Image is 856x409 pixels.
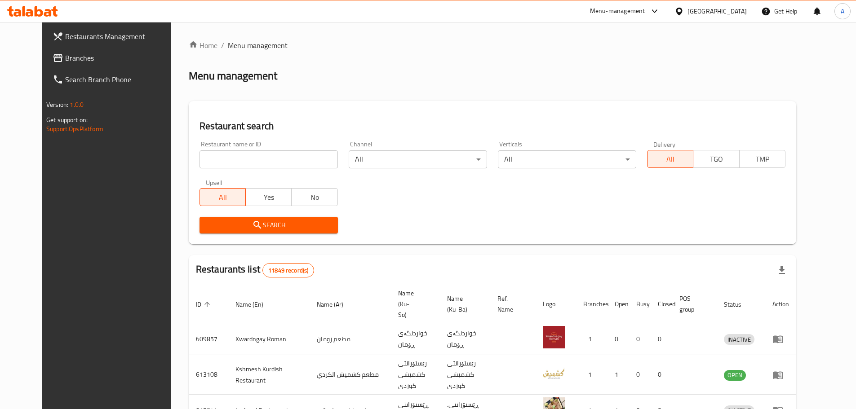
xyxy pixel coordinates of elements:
img: Kshmesh Kurdish Restaurant [543,362,565,384]
span: Name (Ku-Ba) [447,293,479,315]
span: ID [196,299,213,310]
span: All [651,153,690,166]
button: All [200,188,246,206]
button: Search [200,217,338,233]
span: INACTIVE [724,334,754,345]
span: Name (En) [235,299,275,310]
button: TGO [693,150,739,168]
td: رێستۆرانتی کشمیشى كوردى [440,355,490,395]
span: Status [724,299,753,310]
button: TMP [739,150,785,168]
td: رێستۆرانتی کشمیشى كوردى [391,355,440,395]
td: 0 [608,323,629,355]
span: Name (Ar) [317,299,355,310]
h2: Menu management [189,69,277,83]
td: مطعم رومان [310,323,391,355]
a: Support.OpsPlatform [46,123,103,135]
div: Export file [771,259,793,281]
button: All [647,150,693,168]
th: Logo [536,285,576,323]
li: / [221,40,224,51]
div: All [498,150,636,168]
td: 0 [651,355,672,395]
h2: Restaurant search [200,119,785,133]
td: 1 [608,355,629,395]
th: Busy [629,285,651,323]
a: Branches [45,47,185,69]
th: Action [765,285,796,323]
button: No [291,188,337,206]
div: Menu [772,334,789,344]
th: Branches [576,285,608,323]
span: OPEN [724,370,746,380]
a: Restaurants Management [45,26,185,47]
nav: breadcrumb [189,40,796,51]
a: Search Branch Phone [45,69,185,90]
input: Search for restaurant name or ID.. [200,150,338,168]
span: Restaurants Management [65,31,177,42]
td: 613108 [189,355,228,395]
span: Yes [249,191,288,204]
td: مطعم كشميش الكردي [310,355,391,395]
td: خواردنگەی ڕۆمان [391,323,440,355]
td: Kshmesh Kurdish Restaurant [228,355,310,395]
td: 0 [651,323,672,355]
td: 609857 [189,323,228,355]
td: 0 [629,323,651,355]
label: Delivery [653,141,676,147]
div: Total records count [262,263,314,277]
span: Branches [65,53,177,63]
div: All [349,150,487,168]
td: 1 [576,355,608,395]
h2: Restaurants list [196,263,315,277]
span: Menu management [228,40,288,51]
span: Name (Ku-So) [398,288,429,320]
div: [GEOGRAPHIC_DATA] [687,6,747,16]
span: No [295,191,334,204]
td: خواردنگەی ڕۆمان [440,323,490,355]
span: Search [207,220,331,231]
span: A [841,6,844,16]
div: INACTIVE [724,334,754,345]
div: Menu [772,369,789,380]
span: POS group [679,293,706,315]
label: Upsell [206,179,222,185]
img: Xwardngay Roman [543,326,565,348]
span: Ref. Name [497,293,525,315]
a: Home [189,40,217,51]
span: TMP [743,153,782,166]
td: 0 [629,355,651,395]
span: Version: [46,99,68,110]
button: Yes [245,188,292,206]
td: 1 [576,323,608,355]
span: TGO [697,153,736,166]
span: Get support on: [46,114,88,126]
th: Open [608,285,629,323]
span: 1.0.0 [70,99,84,110]
td: Xwardngay Roman [228,323,310,355]
div: Menu-management [590,6,645,17]
span: Search Branch Phone [65,74,177,85]
th: Closed [651,285,672,323]
span: 11849 record(s) [263,266,314,275]
span: All [204,191,242,204]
